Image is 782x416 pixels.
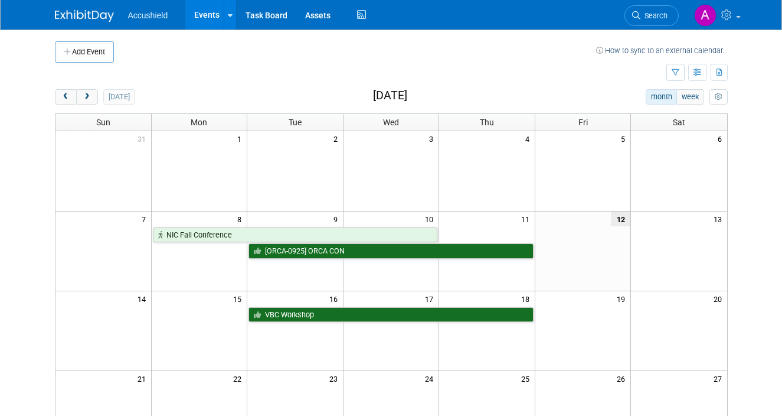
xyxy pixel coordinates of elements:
span: 15 [232,291,247,306]
h2: [DATE] [373,89,407,102]
span: 17 [424,291,439,306]
span: 14 [136,291,151,306]
span: 2 [332,131,343,146]
span: 23 [328,371,343,386]
span: Mon [191,118,207,127]
span: 9 [332,212,343,226]
span: 11 [520,212,535,226]
span: 5 [620,131,630,146]
span: 12 [611,212,630,226]
span: 19 [616,291,630,306]
span: 13 [712,212,727,226]
button: [DATE] [103,89,135,105]
span: 26 [616,371,630,386]
button: month [646,89,677,105]
a: Search [624,5,679,26]
a: How to sync to an external calendar... [596,46,728,55]
span: Accushield [128,11,168,20]
span: 8 [236,212,247,226]
span: 16 [328,291,343,306]
button: myCustomButton [709,89,727,105]
span: 4 [524,131,535,146]
span: 27 [712,371,727,386]
img: Alexandria Cantrell [694,4,716,27]
span: Tue [289,118,302,127]
button: next [76,89,98,105]
span: 25 [520,371,535,386]
span: Fri [578,118,588,127]
span: Sat [673,118,685,127]
button: prev [55,89,77,105]
span: 7 [140,212,151,226]
a: NIC Fall Conference [153,227,438,243]
span: 3 [428,131,439,146]
span: Thu [480,118,494,127]
span: 1 [236,131,247,146]
span: Search [640,11,668,20]
img: ExhibitDay [55,10,114,22]
button: week [676,89,704,105]
span: 6 [716,131,727,146]
span: Wed [383,118,399,127]
span: 20 [712,291,727,306]
span: 18 [520,291,535,306]
a: VBC Workshop [248,307,534,323]
a: [ORCA-0925] ORCA CON [248,243,534,259]
span: 22 [232,371,247,386]
span: 24 [424,371,439,386]
button: Add Event [55,41,114,63]
span: 21 [136,371,151,386]
i: Personalize Calendar [715,93,722,101]
span: 31 [136,131,151,146]
span: 10 [424,212,439,226]
span: Sun [96,118,110,127]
